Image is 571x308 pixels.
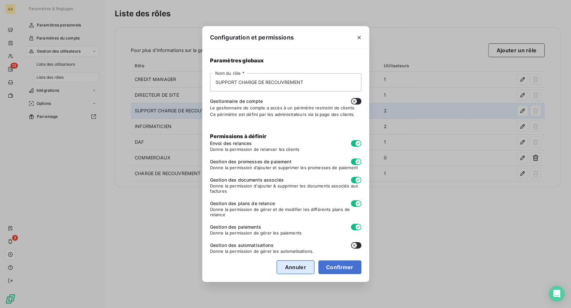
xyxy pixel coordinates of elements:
span: Gestion des documents associés [210,177,284,183]
span: Paramètres globaux [210,57,361,64]
button: Confirmer [318,260,361,274]
div: Open Intercom Messenger [549,286,564,301]
span: Donne la permission d’ajouter et supprimer les promesses de paiement [210,165,361,170]
span: Configuration et permissions [210,33,294,42]
span: Gestion des automatisations [210,242,274,249]
span: Gestionnaire de compte [210,98,263,105]
span: Envoi des relances [210,140,252,147]
span: Permissions à définir [210,133,266,139]
span: Gestion des paiements [210,224,261,230]
span: Gestion des plans de relance [210,200,275,207]
span: Le gestionnaire de compte a accès à un périmètre restreint de clients. Ce périmètre est défini pa... [210,105,356,117]
span: Gestion des promesses de paiement [210,158,292,165]
span: Donne la permission de relancer les clients [210,147,361,152]
span: Donne la permission d'ajouter & supprimer les documents associés aux factures [210,183,361,194]
input: placeholder [210,73,361,91]
span: Donne la permission de gérer les automatisations. [210,249,361,254]
span: Donne la permission de gérer les paiements [210,230,361,235]
span: Donne la permission de gérer et de modifier les différents plans de relance [210,207,361,217]
button: Annuler [277,260,314,274]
